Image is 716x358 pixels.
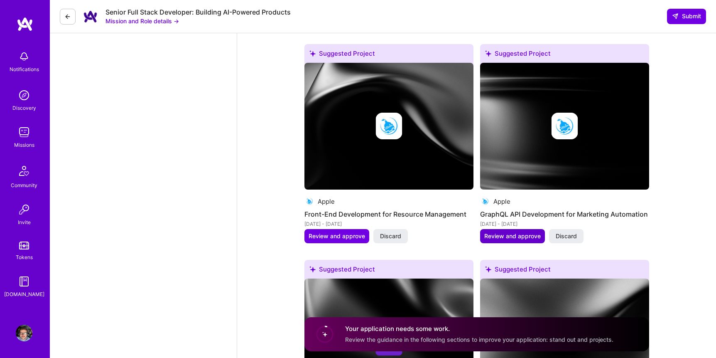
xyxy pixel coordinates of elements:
[304,260,473,282] div: Suggested Project
[10,65,39,74] div: Notifications
[14,141,34,149] div: Missions
[373,229,408,243] button: Discard
[375,113,402,139] img: Company logo
[16,273,32,290] img: guide book
[17,17,33,32] img: logo
[551,113,578,139] img: Company logo
[309,50,316,57] i: icon SuggestedTeams
[304,209,473,220] h4: Front-End Development for Resource Management
[485,50,491,57] i: icon SuggestedTeams
[493,197,510,206] div: Apple
[82,8,99,25] img: Company Logo
[345,325,613,333] h4: Your application needs some work.
[549,229,584,243] button: Discard
[4,290,44,299] div: [DOMAIN_NAME]
[16,124,32,141] img: teamwork
[14,325,34,341] a: User Avatar
[556,232,577,240] span: Discard
[105,8,291,17] div: Senior Full Stack Developer: Building AI-Powered Products
[11,181,37,190] div: Community
[672,13,679,20] i: icon SendLight
[380,232,401,240] span: Discard
[484,232,541,240] span: Review and approve
[304,63,473,190] img: cover
[304,229,369,243] button: Review and approve
[12,104,36,112] div: Discovery
[672,12,701,20] span: Submit
[480,229,545,243] button: Review and approve
[485,266,491,272] i: icon SuggestedTeams
[14,161,34,181] img: Community
[480,260,649,282] div: Suggested Project
[309,232,365,240] span: Review and approve
[480,209,649,220] h4: GraphQL API Development for Marketing Automation
[16,87,32,104] img: discovery
[304,220,473,228] div: [DATE] - [DATE]
[16,201,32,218] img: Invite
[16,325,32,341] img: User Avatar
[16,48,32,65] img: bell
[16,253,33,262] div: Tokens
[105,17,179,25] button: Mission and Role details →
[667,9,706,24] button: Submit
[480,63,649,190] img: cover
[345,336,613,343] span: Review the guidance in the following sections to improve your application: stand out and projects.
[18,218,31,227] div: Invite
[304,196,314,206] img: Company logo
[309,266,316,272] i: icon SuggestedTeams
[480,220,649,228] div: [DATE] - [DATE]
[304,44,473,66] div: Suggested Project
[64,13,71,20] i: icon LeftArrowDark
[480,44,649,66] div: Suggested Project
[19,242,29,249] img: tokens
[480,196,490,206] img: Company logo
[318,197,335,206] div: Apple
